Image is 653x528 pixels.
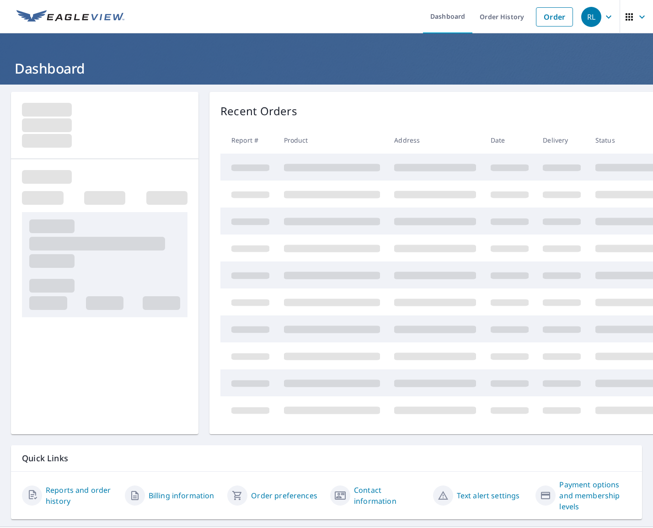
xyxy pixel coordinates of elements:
[354,485,426,507] a: Contact information
[581,7,601,27] div: RL
[251,490,317,501] a: Order preferences
[559,479,631,512] a: Payment options and membership levels
[387,127,483,154] th: Address
[16,10,124,24] img: EV Logo
[149,490,214,501] a: Billing information
[483,127,536,154] th: Date
[220,103,297,119] p: Recent Orders
[11,59,642,78] h1: Dashboard
[220,127,277,154] th: Report #
[536,7,573,27] a: Order
[22,453,631,464] p: Quick Links
[457,490,520,501] a: Text alert settings
[46,485,118,507] a: Reports and order history
[535,127,588,154] th: Delivery
[277,127,387,154] th: Product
